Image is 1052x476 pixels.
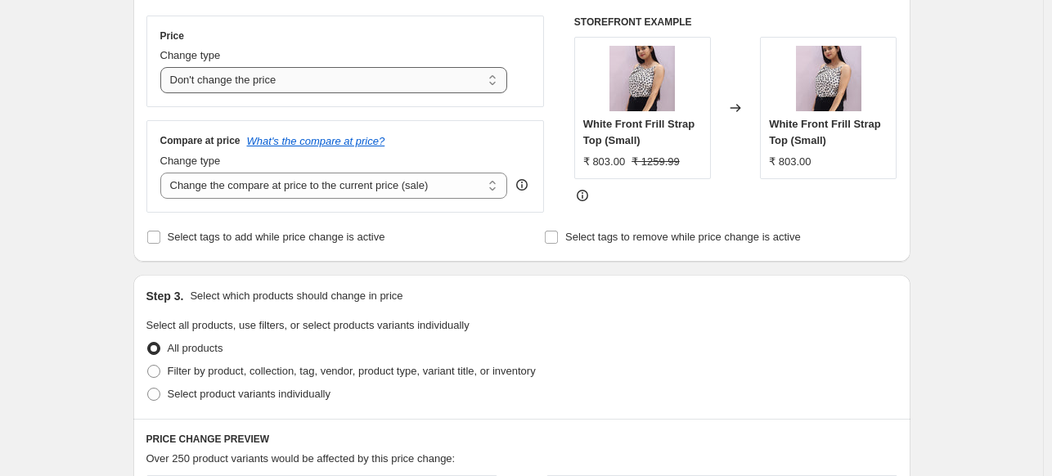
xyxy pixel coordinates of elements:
[609,46,675,111] img: 20230402220158622_80x.jpg
[160,155,221,167] span: Change type
[574,16,897,29] h6: STOREFRONT EXAMPLE
[247,135,385,147] button: What's the compare at price?
[632,155,680,168] span: ₹ 1259.99
[796,46,861,111] img: 20230402220158622_80x.jpg
[160,29,184,43] h3: Price
[769,155,811,168] span: ₹ 803.00
[146,319,470,331] span: Select all products, use filters, or select products variants individually
[146,288,184,304] h2: Step 3.
[514,177,530,193] div: help
[583,155,625,168] span: ₹ 803.00
[583,118,695,146] span: White Front Frill Strap Top (Small)
[168,388,330,400] span: Select product variants individually
[168,231,385,243] span: Select tags to add while price change is active
[168,365,536,377] span: Filter by product, collection, tag, vendor, product type, variant title, or inventory
[146,433,897,446] h6: PRICE CHANGE PREVIEW
[168,342,223,354] span: All products
[160,49,221,61] span: Change type
[190,288,402,304] p: Select which products should change in price
[769,118,881,146] span: White Front Frill Strap Top (Small)
[146,452,456,465] span: Over 250 product variants would be affected by this price change:
[565,231,801,243] span: Select tags to remove while price change is active
[160,134,241,147] h3: Compare at price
